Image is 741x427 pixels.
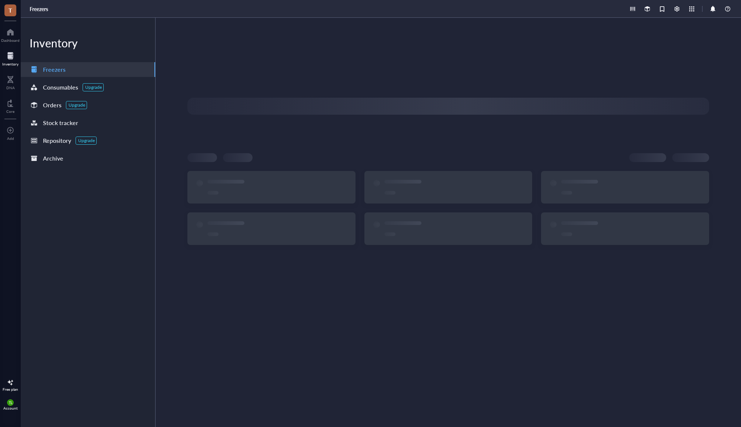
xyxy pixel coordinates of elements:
[43,100,61,110] div: Orders
[21,80,155,95] a: ConsumablesUpgrade
[21,133,155,148] a: RepositoryUpgrade
[21,62,155,77] a: Freezers
[1,26,20,43] a: Dashboard
[43,153,63,164] div: Archive
[69,102,85,108] div: Upgrade
[6,97,14,114] a: Core
[2,50,19,66] a: Inventory
[3,406,18,410] div: Account
[6,109,14,114] div: Core
[21,98,155,112] a: OrdersUpgrade
[30,6,50,12] a: Freezers
[21,36,155,50] div: Inventory
[85,84,102,90] div: Upgrade
[3,387,18,391] div: Free plan
[9,6,12,15] span: T
[6,74,15,90] a: DNA
[7,136,14,141] div: Add
[9,401,12,405] span: TL
[21,151,155,166] a: Archive
[43,82,78,93] div: Consumables
[1,38,20,43] div: Dashboard
[21,115,155,130] a: Stock tracker
[43,135,71,146] div: Repository
[2,62,19,66] div: Inventory
[43,118,78,128] div: Stock tracker
[6,85,15,90] div: DNA
[43,64,66,75] div: Freezers
[78,138,95,144] div: Upgrade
